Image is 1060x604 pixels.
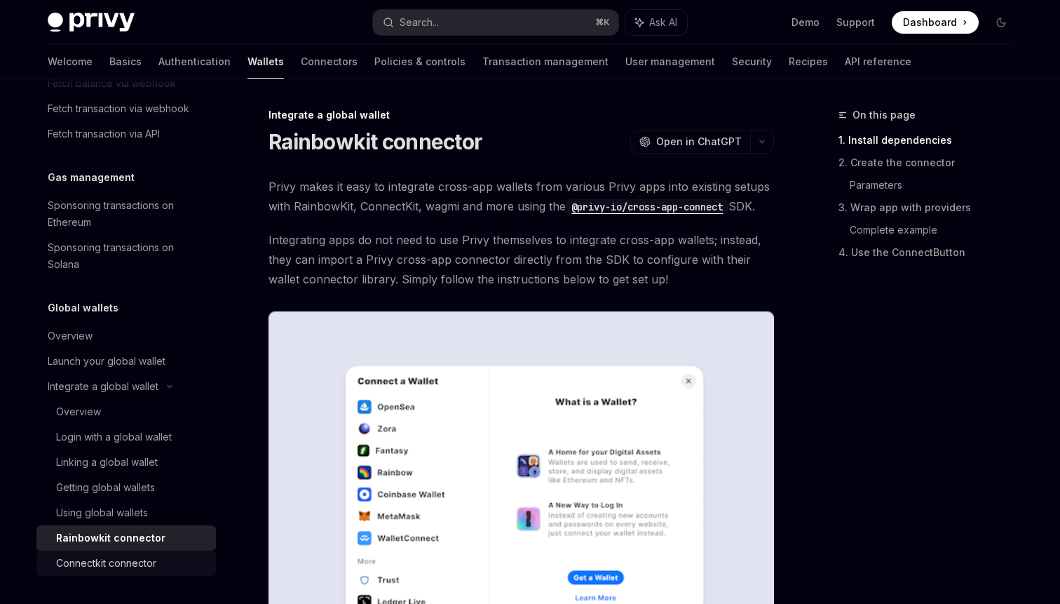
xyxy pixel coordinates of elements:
a: Connectors [301,45,358,79]
code: @privy-io/cross-app-connect [566,199,728,215]
a: Welcome [48,45,93,79]
button: Ask AI [625,10,687,35]
a: Launch your global wallet [36,349,216,374]
a: Sponsoring transactions on Ethereum [36,193,216,235]
a: API reference [845,45,911,79]
button: Search...⌘K [373,10,618,35]
a: Demo [791,15,820,29]
a: Linking a global wallet [36,450,216,475]
h5: Gas management [48,169,135,186]
button: Open in ChatGPT [630,130,750,154]
a: Fetch transaction via API [36,121,216,147]
img: dark logo [48,13,135,32]
span: Dashboard [903,15,957,29]
a: Overview [36,399,216,424]
button: Toggle dark mode [990,11,1012,34]
div: Connectkit connector [56,555,156,572]
a: Getting global wallets [36,475,216,500]
div: Search... [400,14,439,31]
span: Open in ChatGPT [656,135,742,149]
a: Complete example [850,219,1024,241]
a: Wallets [247,45,284,79]
a: Login with a global wallet [36,424,216,450]
a: Transaction management [482,45,609,79]
a: Rainbowkit connector [36,525,216,551]
a: 3. Wrap app with providers [838,196,1024,219]
span: Privy makes it easy to integrate cross-app wallets from various Privy apps into existing setups w... [269,177,774,216]
div: Fetch transaction via API [48,126,160,142]
div: Overview [48,328,93,344]
div: Getting global wallets [56,479,155,496]
a: User management [625,45,715,79]
a: Recipes [789,45,828,79]
a: @privy-io/cross-app-connect [566,199,728,213]
a: Policies & controls [374,45,466,79]
a: Support [836,15,875,29]
a: 2. Create the connector [838,152,1024,174]
a: Connectkit connector [36,551,216,576]
a: Parameters [850,174,1024,196]
div: Integrate a global wallet [48,378,158,395]
a: Overview [36,323,216,349]
div: Integrate a global wallet [269,108,774,122]
div: Login with a global wallet [56,429,172,445]
div: Linking a global wallet [56,454,158,471]
h1: Rainbowkit connector [269,129,482,154]
h5: Global wallets [48,300,118,316]
div: Sponsoring transactions on Ethereum [48,197,208,231]
div: Rainbowkit connector [56,530,165,546]
a: Basics [109,45,142,79]
span: ⌘ K [595,17,610,28]
div: Sponsoring transactions on Solana [48,239,208,273]
span: Ask AI [649,15,677,29]
a: Sponsoring transactions on Solana [36,235,216,277]
a: Security [732,45,772,79]
div: Overview [56,403,101,420]
a: 4. Use the ConnectButton [838,241,1024,264]
a: 1. Install dependencies [838,129,1024,152]
span: On this page [852,107,916,123]
div: Fetch transaction via webhook [48,100,189,117]
a: Fetch transaction via webhook [36,96,216,121]
span: Integrating apps do not need to use Privy themselves to integrate cross-app wallets; instead, the... [269,230,774,289]
a: Using global wallets [36,500,216,525]
a: Dashboard [892,11,979,34]
a: Authentication [158,45,231,79]
div: Using global wallets [56,504,148,521]
div: Launch your global wallet [48,353,165,370]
